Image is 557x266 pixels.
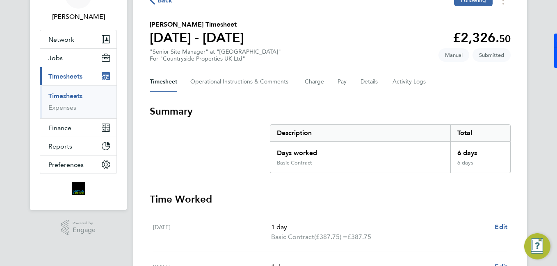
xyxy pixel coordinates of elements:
[150,20,244,29] h2: [PERSON_NAME] Timesheet
[314,233,347,241] span: (£387.75) =
[347,233,371,241] span: £387.75
[338,72,347,92] button: Pay
[150,72,177,92] button: Timesheet
[150,29,244,46] h1: [DATE] - [DATE]
[48,36,74,43] span: Network
[40,156,116,174] button: Preferences
[150,105,511,118] h3: Summary
[270,124,511,173] div: Summary
[499,33,511,45] span: 50
[277,160,312,166] div: Basic Contract
[150,55,281,62] div: For "Countryside Properties UK Ltd"
[450,125,510,141] div: Total
[271,232,314,242] span: Basic Contract
[40,182,117,195] a: Go to home page
[450,142,510,160] div: 6 days
[524,233,550,259] button: Engage Resource Center
[48,72,82,80] span: Timesheets
[393,72,427,92] button: Activity Logs
[48,161,84,169] span: Preferences
[453,30,511,45] app-decimal: £2,326.
[438,48,469,62] span: This timesheet was manually created.
[305,72,324,92] button: Charge
[48,54,63,62] span: Jobs
[40,85,116,118] div: Timesheets
[48,142,72,150] span: Reports
[495,222,507,232] a: Edit
[73,227,96,234] span: Engage
[40,67,116,85] button: Timesheets
[150,48,281,62] div: "Senior Site Manager" at "[GEOGRAPHIC_DATA]"
[150,193,511,206] h3: Time Worked
[48,124,71,132] span: Finance
[270,125,450,141] div: Description
[190,72,292,92] button: Operational Instructions & Comments
[40,49,116,67] button: Jobs
[40,30,116,48] button: Network
[361,72,379,92] button: Details
[271,222,488,232] p: 1 day
[48,92,82,100] a: Timesheets
[495,223,507,231] span: Edit
[73,220,96,227] span: Powered by
[61,220,96,235] a: Powered byEngage
[270,142,450,160] div: Days worked
[72,182,85,195] img: bromak-logo-retina.png
[40,137,116,155] button: Reports
[473,48,511,62] span: This timesheet is Submitted.
[153,222,271,242] div: [DATE]
[40,12,117,22] span: Robyn Clarke
[48,104,76,111] a: Expenses
[450,160,510,173] div: 6 days
[40,119,116,137] button: Finance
